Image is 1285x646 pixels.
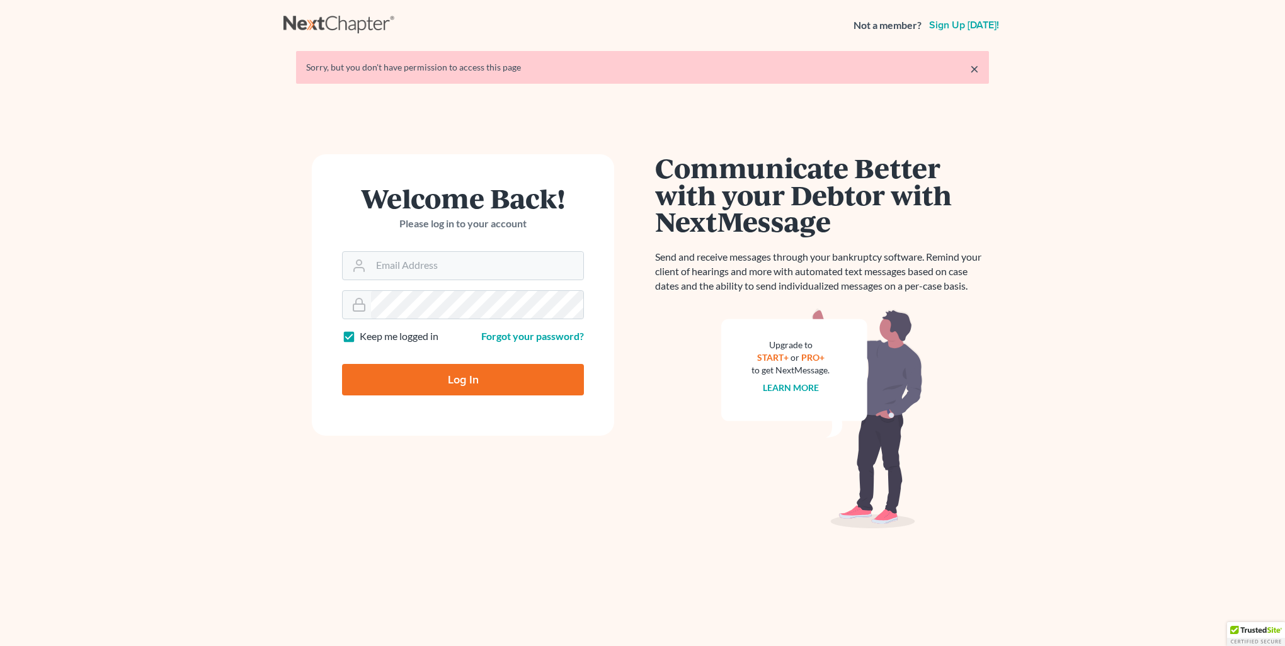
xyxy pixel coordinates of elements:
[1227,622,1285,646] div: TrustedSite Certified
[751,339,830,351] div: Upgrade to
[757,352,789,363] a: START+
[481,330,584,342] a: Forgot your password?
[342,364,584,395] input: Log In
[342,184,584,212] h1: Welcome Back!
[360,329,438,344] label: Keep me logged in
[970,61,979,76] a: ×
[801,352,825,363] a: PRO+
[371,252,583,280] input: Email Address
[306,61,979,74] div: Sorry, but you don't have permission to access this page
[751,364,830,377] div: to get NextMessage.
[342,217,584,231] p: Please log in to your account
[854,18,922,33] strong: Not a member?
[655,250,989,293] p: Send and receive messages through your bankruptcy software. Remind your client of hearings and mo...
[763,382,819,393] a: Learn more
[927,20,1002,30] a: Sign up [DATE]!
[721,309,923,529] img: nextmessage_bg-59042aed3d76b12b5cd301f8e5b87938c9018125f34e5fa2b7a6b67550977c72.svg
[791,352,799,363] span: or
[655,154,989,235] h1: Communicate Better with your Debtor with NextMessage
